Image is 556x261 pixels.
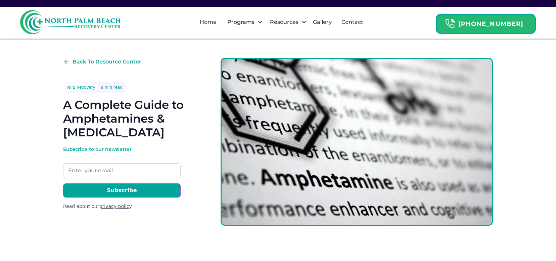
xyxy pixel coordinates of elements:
input: Enter your email [63,163,181,178]
form: Email Form [63,146,181,210]
a: NPB Recovery [64,83,98,91]
a: Gallery [309,11,336,33]
strong: [PHONE_NUMBER] [458,20,523,28]
img: Header Calendar Icons [445,18,455,29]
div: Read about our . [63,203,181,210]
div: Subscribe to our newsletter [63,146,181,153]
div: NPB Recovery [67,84,95,91]
a: Back To Resource Center [63,58,141,66]
div: 8 min read [101,84,123,91]
h1: A Complete Guide to Amphetamines & [MEDICAL_DATA] [63,98,199,139]
a: Contact [337,11,367,33]
input: Subscribe [63,183,181,198]
div: Programs [226,18,256,26]
div: Resources [268,18,300,26]
div: Resources [264,11,308,33]
div: Programs [222,11,264,33]
a: Home [196,11,221,33]
a: privacy policy [99,204,131,209]
a: Header Calendar Icons[PHONE_NUMBER] [436,10,536,34]
div: Back To Resource Center [73,58,141,66]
